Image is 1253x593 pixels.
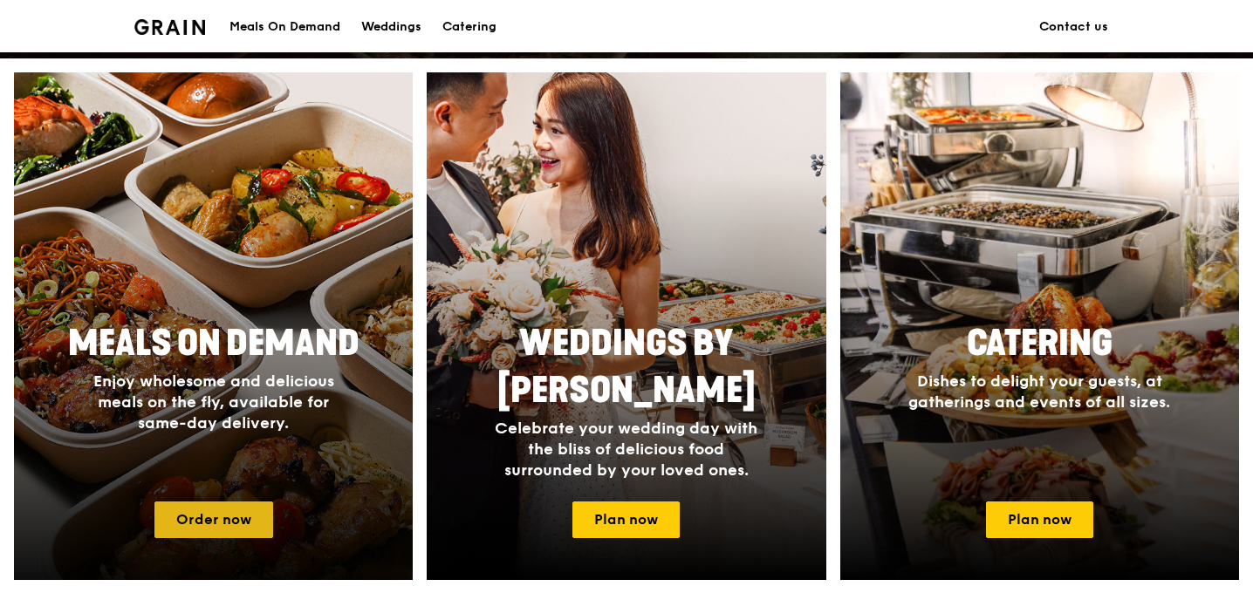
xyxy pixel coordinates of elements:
a: Weddings [351,1,432,53]
span: Catering [967,323,1113,365]
span: Meals On Demand [68,323,359,365]
a: Plan now [572,501,680,538]
a: Order now [154,501,273,538]
img: weddings-card.4f3003b8.jpg [427,72,825,580]
a: Plan now [986,501,1093,538]
a: Contact us [1029,1,1119,53]
img: catering-card.e1cfaf3e.jpg [840,72,1239,580]
a: Weddings by [PERSON_NAME]Celebrate your wedding day with the bliss of delicious food surrounded b... [427,72,825,580]
div: Meals On Demand [229,1,340,53]
div: Catering [442,1,496,53]
a: Meals On DemandEnjoy wholesome and delicious meals on the fly, available for same-day delivery.Or... [14,72,413,580]
img: Grain [134,19,205,35]
span: Dishes to delight your guests, at gatherings and events of all sizes. [908,371,1170,412]
span: Celebrate your wedding day with the bliss of delicious food surrounded by your loved ones. [495,419,757,480]
span: Enjoy wholesome and delicious meals on the fly, available for same-day delivery. [93,371,334,433]
a: Catering [432,1,507,53]
a: CateringDishes to delight your guests, at gatherings and events of all sizes.Plan now [840,72,1239,580]
div: Weddings [361,1,421,53]
span: Weddings by [PERSON_NAME] [497,323,756,412]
